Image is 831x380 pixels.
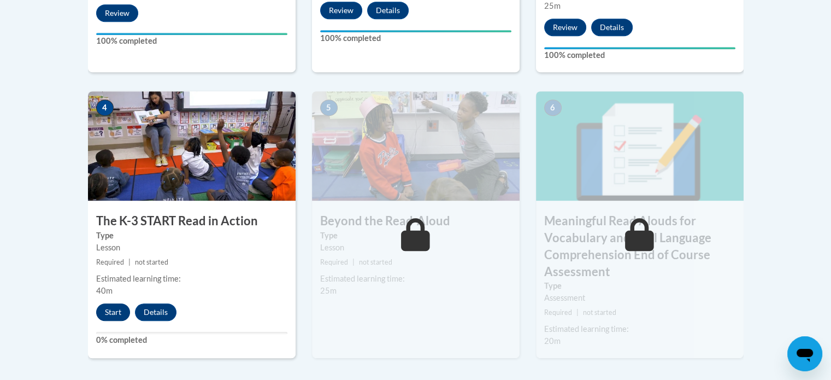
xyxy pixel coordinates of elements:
[88,213,296,230] h3: The K-3 START Read in Action
[320,230,511,242] label: Type
[544,280,735,292] label: Type
[536,91,744,201] img: Course Image
[312,91,520,201] img: Course Image
[320,273,511,285] div: Estimated learning time:
[576,308,579,317] span: |
[96,258,124,266] span: Required
[536,213,744,280] h3: Meaningful Read Alouds for Vocabulary and Oral Language Comprehension End of Course Assessment
[312,213,520,230] h3: Beyond the Read-Aloud
[787,336,822,371] iframe: Button to launch messaging window
[128,258,131,266] span: |
[320,258,348,266] span: Required
[320,30,511,32] div: Your progress
[359,258,392,266] span: not started
[96,303,130,321] button: Start
[88,91,296,201] img: Course Image
[367,2,409,19] button: Details
[96,35,287,47] label: 100% completed
[544,336,561,346] span: 20m
[96,33,287,35] div: Your progress
[544,323,735,335] div: Estimated learning time:
[591,19,633,36] button: Details
[320,286,337,295] span: 25m
[320,32,511,44] label: 100% completed
[96,242,287,254] div: Lesson
[583,308,616,317] span: not started
[96,286,113,295] span: 40m
[135,258,168,266] span: not started
[544,308,572,317] span: Required
[320,2,362,19] button: Review
[544,47,735,49] div: Your progress
[320,100,338,116] span: 5
[96,273,287,285] div: Estimated learning time:
[320,242,511,254] div: Lesson
[352,258,355,266] span: |
[96,4,138,22] button: Review
[544,292,735,304] div: Assessment
[135,303,176,321] button: Details
[544,100,562,116] span: 6
[544,19,586,36] button: Review
[544,49,735,61] label: 100% completed
[96,334,287,346] label: 0% completed
[96,100,114,116] span: 4
[544,1,561,10] span: 25m
[96,230,287,242] label: Type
